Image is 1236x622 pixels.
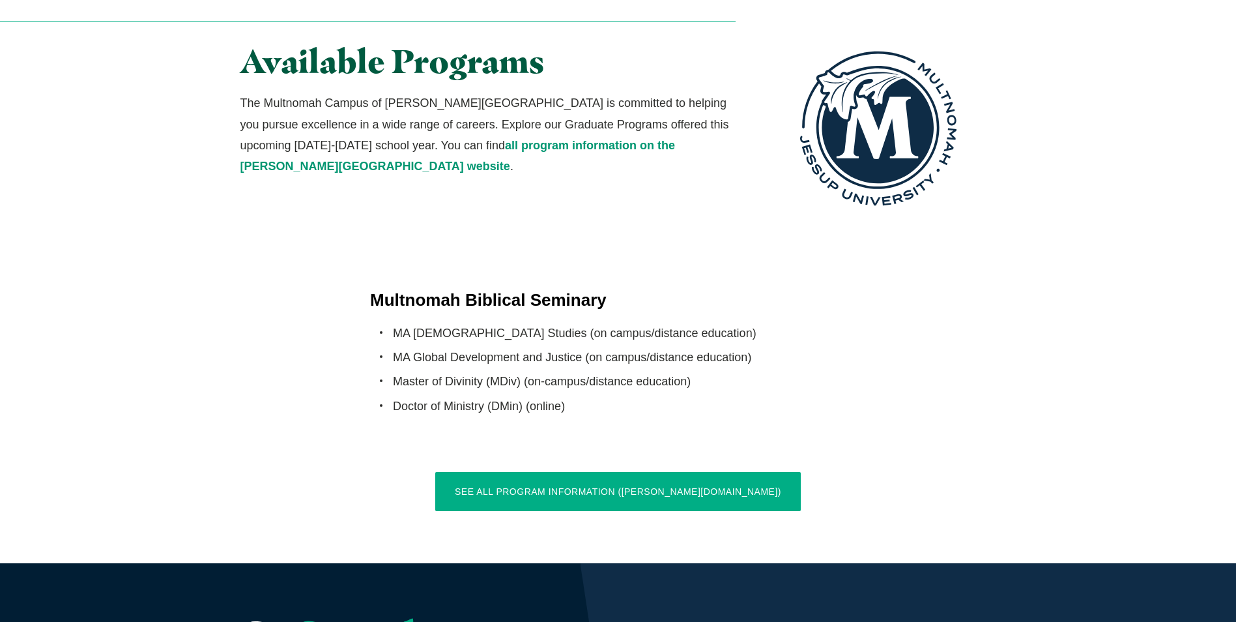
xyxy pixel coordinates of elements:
h2: Available Programs [240,44,736,80]
li: Doctor of Ministry (DMin) (online) [393,396,866,417]
li: MA Global Development and Justice (on campus/distance education) [393,347,866,368]
h4: Multnomah Biblical Seminary [370,288,866,312]
li: MA [DEMOGRAPHIC_DATA] Studies (on campus/distance education) [393,323,866,344]
a: See All Program Information ([PERSON_NAME][DOMAIN_NAME]) [435,472,801,511]
li: Master of Divinity (MDiv) (on-campus/distance education) [393,371,866,392]
p: The Multnomah Campus of [PERSON_NAME][GEOGRAPHIC_DATA] is committed to helping you pursue excelle... [240,93,736,177]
